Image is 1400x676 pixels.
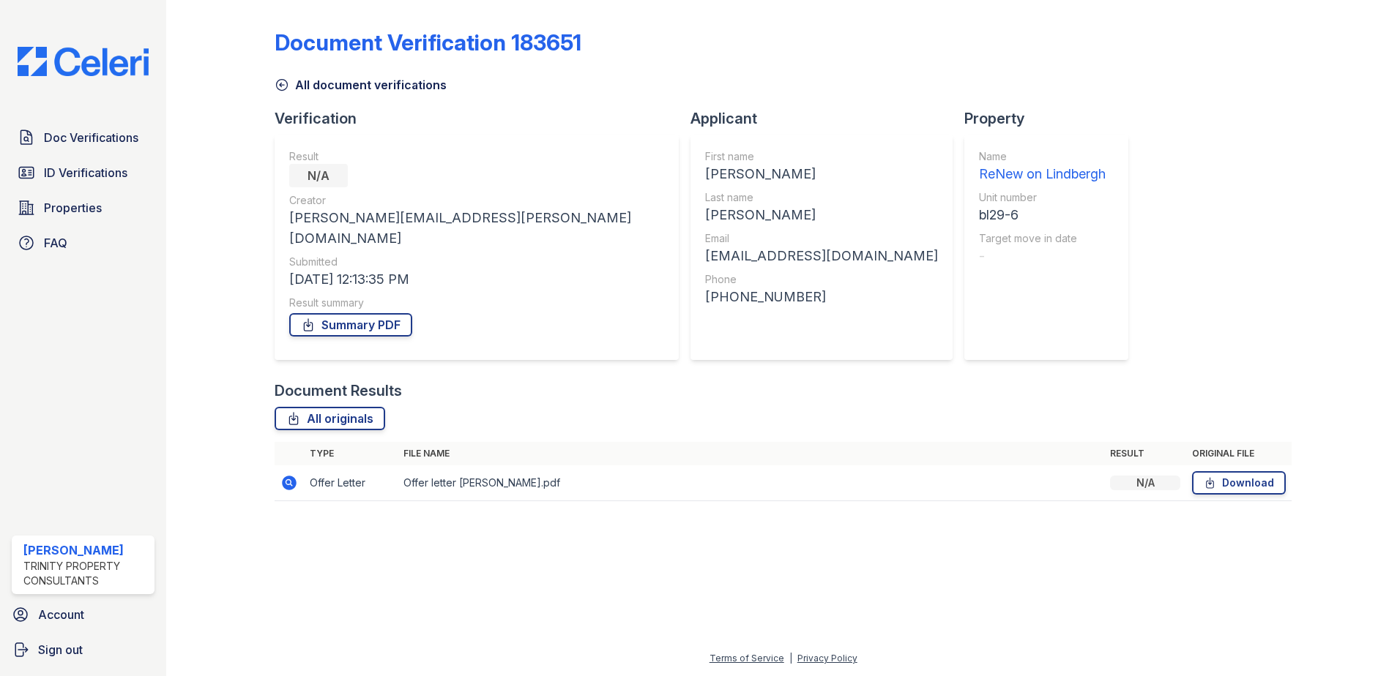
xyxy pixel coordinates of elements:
div: Unit number [979,190,1106,205]
a: Terms of Service [710,653,784,664]
div: Creator [289,193,664,208]
a: ID Verifications [12,158,154,187]
span: FAQ [44,234,67,252]
div: [PERSON_NAME][EMAIL_ADDRESS][PERSON_NAME][DOMAIN_NAME] [289,208,664,249]
div: [DATE] 12:13:35 PM [289,269,664,290]
a: Download [1192,471,1286,495]
div: N/A [289,164,348,187]
th: Original file [1186,442,1292,465]
a: FAQ [12,228,154,258]
td: Offer letter [PERSON_NAME].pdf [398,465,1104,501]
div: Document Results [275,380,402,401]
div: - [979,246,1106,266]
div: Phone [705,272,938,287]
td: Offer Letter [304,465,398,501]
div: Property [964,108,1140,129]
a: Properties [12,193,154,222]
div: Result summary [289,296,664,310]
a: All originals [275,407,385,430]
div: [EMAIL_ADDRESS][DOMAIN_NAME] [705,246,938,266]
span: Account [38,606,84,623]
a: Privacy Policy [797,653,857,664]
a: Sign out [6,635,160,664]
div: Submitted [289,255,664,269]
img: CE_Logo_Blue-a8612792a0a2168367f1c8372b55b34899dd931a85d93a1a3d3e32e68fde9ad4.png [6,47,160,76]
div: [PERSON_NAME] [705,164,938,184]
th: Type [304,442,398,465]
div: Trinity Property Consultants [23,559,149,588]
div: Name [979,149,1106,164]
div: [PHONE_NUMBER] [705,287,938,307]
div: [PERSON_NAME] [23,541,149,559]
div: ReNew on Lindbergh [979,164,1106,184]
div: N/A [1110,476,1180,490]
span: Sign out [38,641,83,658]
div: bl29-6 [979,205,1106,225]
div: Last name [705,190,938,205]
div: Verification [275,108,690,129]
div: | [789,653,792,664]
div: First name [705,149,938,164]
a: All document verifications [275,76,447,94]
a: Account [6,600,160,629]
div: Document Verification 183651 [275,29,581,56]
a: Doc Verifications [12,123,154,152]
div: Email [705,231,938,246]
span: Properties [44,199,102,217]
div: Applicant [690,108,964,129]
th: Result [1104,442,1186,465]
span: Doc Verifications [44,129,138,146]
div: Target move in date [979,231,1106,246]
a: Summary PDF [289,313,412,337]
div: Result [289,149,664,164]
a: Name ReNew on Lindbergh [979,149,1106,184]
div: [PERSON_NAME] [705,205,938,225]
th: File name [398,442,1104,465]
span: ID Verifications [44,164,127,181]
